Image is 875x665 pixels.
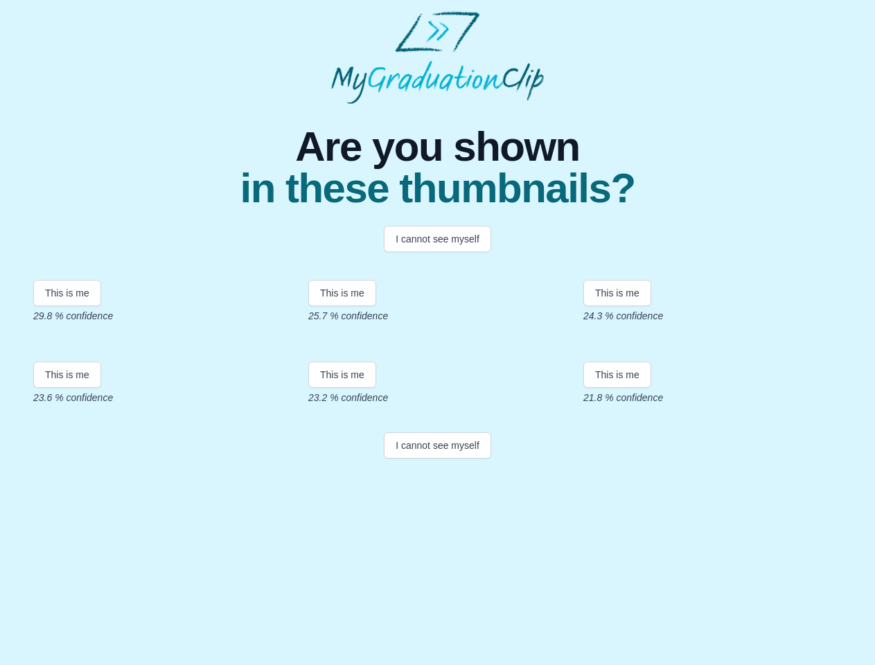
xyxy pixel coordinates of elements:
img: MyGraduationClip [331,11,545,104]
button: This is me [583,280,651,306]
button: This is me [308,280,376,306]
button: I cannot see myself [384,226,491,252]
span: Are you shown [240,126,635,168]
button: This is me [33,280,101,306]
p: 23.2 % confidence [308,391,567,405]
button: This is me [33,362,101,388]
button: This is me [583,362,651,388]
p: 23.6 % confidence [33,391,292,405]
span: in these thumbnails? [240,168,635,209]
button: This is me [308,362,376,388]
p: 25.7 % confidence [308,309,567,323]
p: 29.8 % confidence [33,309,292,323]
p: 21.8 % confidence [583,391,842,405]
button: I cannot see myself [384,432,491,459]
p: 24.3 % confidence [583,309,842,323]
